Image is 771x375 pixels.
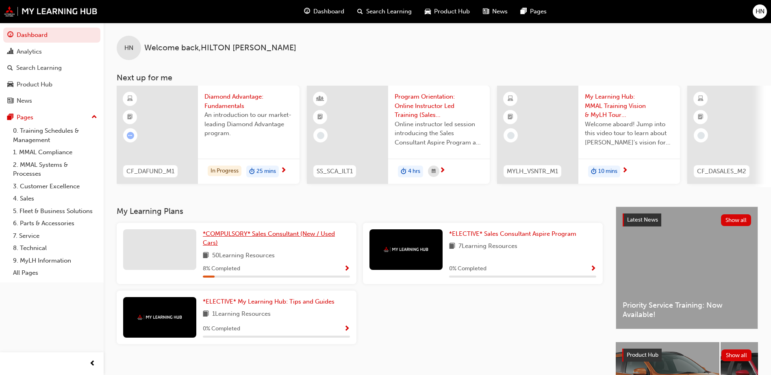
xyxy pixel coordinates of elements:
[483,6,489,17] span: news-icon
[585,120,673,147] span: Welcome aboard! Jump into this video tour to learn about [PERSON_NAME]'s vision for your learning...
[212,251,275,261] span: 50 Learning Resources
[126,167,174,176] span: CF_DAFUND_M1
[395,120,483,147] span: Online instructor led session introducing the Sales Consultant Aspire Program and outlining what ...
[622,167,628,175] span: next-icon
[17,80,52,89] div: Product Hub
[3,44,100,59] a: Analytics
[10,254,100,267] a: 9. MyLH Information
[280,167,287,175] span: next-icon
[697,167,746,176] span: CF_DASALES_M2
[117,207,603,216] h3: My Learning Plans
[137,315,182,320] img: mmal
[507,132,515,139] span: learningRecordVerb_NONE-icon
[317,94,323,104] span: learningResourceType_INSTRUCTOR_LED-icon
[449,264,486,274] span: 0 % Completed
[203,309,209,319] span: book-icon
[7,65,13,72] span: search-icon
[10,192,100,205] a: 4. Sales
[317,132,324,139] span: learningRecordVerb_NONE-icon
[514,3,553,20] a: pages-iconPages
[698,112,704,123] span: booktick-icon
[204,92,293,110] span: Diamond Advantage: Fundamentals
[432,166,436,177] span: calendar-icon
[10,205,100,218] a: 5. Fleet & Business Solutions
[344,325,350,333] span: Show Progress
[127,94,133,104] span: learningResourceType_ELEARNING-icon
[408,167,420,176] span: 4 hrs
[507,167,558,176] span: MYLH_VSNTR_M1
[7,81,13,88] span: car-icon
[449,229,580,239] a: *ELECTIVE* Sales Consultant Aspire Program
[89,359,96,369] span: prev-icon
[3,26,100,110] button: DashboardAnalyticsSearch LearningProduct HubNews
[598,167,617,176] span: 10 mins
[7,114,13,121] span: pages-icon
[10,125,100,146] a: 0. Training Schedules & Management
[203,229,350,248] a: *COMPULSORY* Sales Consultant (New / Used Cars)
[344,265,350,273] span: Show Progress
[256,167,276,176] span: 25 mins
[91,112,97,123] span: up-icon
[298,3,351,20] a: guage-iconDashboard
[208,166,241,177] div: In Progress
[7,32,13,39] span: guage-icon
[434,7,470,16] span: Product Hub
[17,113,33,122] div: Pages
[344,264,350,274] button: Show Progress
[3,93,100,108] a: News
[585,92,673,120] span: My Learning Hub: MMAL Training Vision & MyLH Tour (Elective)
[10,217,100,230] a: 6. Parts & Accessories
[627,216,658,223] span: Latest News
[204,110,293,138] span: An introduction to our market-leading Diamond Advantage program.
[439,167,445,175] span: next-icon
[721,349,752,361] button: Show all
[10,267,100,279] a: All Pages
[17,47,42,56] div: Analytics
[721,214,751,226] button: Show all
[616,207,758,329] a: Latest NewsShow allPriority Service Training: Now Available!
[3,28,100,43] a: Dashboard
[10,180,100,193] a: 3. Customer Excellence
[508,94,513,104] span: learningResourceType_ELEARNING-icon
[418,3,476,20] a: car-iconProduct Hub
[521,6,527,17] span: pages-icon
[307,86,490,184] a: SS_SCA_ILT1Program Orientation: Online Instructor Led Training (Sales Consultant Aspire Program)O...
[508,112,513,123] span: booktick-icon
[16,63,62,73] div: Search Learning
[590,264,596,274] button: Show Progress
[249,166,255,177] span: duration-icon
[384,247,428,252] img: mmal
[622,349,751,362] a: Product HubShow all
[4,6,98,17] a: mmal
[104,73,771,82] h3: Next up for me
[127,112,133,123] span: booktick-icon
[212,309,271,319] span: 1 Learning Resources
[357,6,363,17] span: search-icon
[10,146,100,159] a: 1. MMAL Compliance
[425,6,431,17] span: car-icon
[590,265,596,273] span: Show Progress
[203,230,335,247] span: *COMPULSORY* Sales Consultant (New / Used Cars)
[476,3,514,20] a: news-iconNews
[3,60,100,75] a: Search Learning
[10,242,100,254] a: 8. Technical
[10,159,100,180] a: 2. MMAL Systems & Processes
[458,241,517,252] span: 7 Learning Resources
[203,324,240,334] span: 0 % Completed
[623,301,751,319] span: Priority Service Training: Now Available!
[203,264,240,274] span: 8 % Completed
[304,6,310,17] span: guage-icon
[756,7,764,16] span: HN
[7,97,13,105] span: news-icon
[144,43,296,53] span: Welcome back , HILTON [PERSON_NAME]
[3,110,100,125] button: Pages
[344,324,350,334] button: Show Progress
[401,166,406,177] span: duration-icon
[351,3,418,20] a: search-iconSearch Learning
[317,167,353,176] span: SS_SCA_ILT1
[591,166,597,177] span: duration-icon
[449,230,576,237] span: *ELECTIVE* Sales Consultant Aspire Program
[10,230,100,242] a: 7. Service
[127,132,134,139] span: learningRecordVerb_ATTEMPT-icon
[7,48,13,56] span: chart-icon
